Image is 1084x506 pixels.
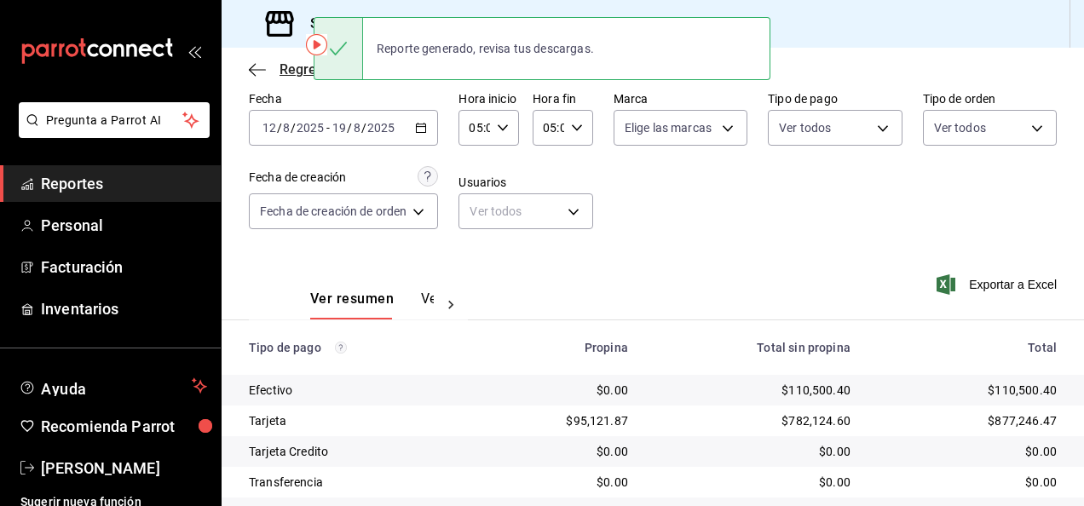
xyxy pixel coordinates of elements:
span: Ver todos [934,119,986,136]
img: Tooltip marker [306,34,327,55]
div: Total sin propina [655,341,850,354]
div: Tipo de pago [249,341,464,354]
label: Fecha [249,93,438,105]
span: Regresar [280,61,336,78]
div: navigation tabs [310,290,434,319]
div: Total [878,341,1057,354]
div: Tarjeta [249,412,464,429]
span: Ayuda [41,376,185,396]
div: $0.00 [491,474,628,491]
div: $95,121.87 [491,412,628,429]
span: / [361,121,366,135]
div: Transferencia [249,474,464,491]
button: open_drawer_menu [187,44,201,58]
div: $782,124.60 [655,412,850,429]
div: $110,500.40 [655,382,850,399]
span: Reportes [41,172,207,195]
button: Pregunta a Parrot AI [19,102,210,138]
button: Regresar [249,61,336,78]
span: Inventarios [41,297,207,320]
a: Pregunta a Parrot AI [12,124,210,141]
span: Facturación [41,256,207,279]
div: Efectivo [249,382,464,399]
h3: Sucursal: [PERSON_NAME] ([PERSON_NAME]) [297,14,595,34]
label: Marca [614,93,747,105]
div: Fecha de creación [249,169,346,187]
div: Tarjeta Credito [249,443,464,460]
button: Ver pagos [421,290,485,319]
div: $0.00 [655,474,850,491]
div: $110,500.40 [878,382,1057,399]
span: Recomienda Parrot [41,415,207,438]
span: Fecha de creación de orden [260,203,406,220]
input: -- [332,121,347,135]
label: Tipo de pago [768,93,902,105]
div: $0.00 [878,474,1057,491]
label: Usuarios [458,176,592,188]
span: / [277,121,282,135]
span: / [291,121,296,135]
div: Propina [491,341,628,354]
input: ---- [296,121,325,135]
label: Hora inicio [458,93,519,105]
span: Personal [41,214,207,237]
div: $0.00 [491,443,628,460]
input: ---- [366,121,395,135]
label: Hora fin [533,93,593,105]
button: Exportar a Excel [940,274,1057,295]
div: $0.00 [878,443,1057,460]
span: Pregunta a Parrot AI [46,112,183,129]
input: -- [353,121,361,135]
button: Ver resumen [310,290,394,319]
div: $0.00 [491,382,628,399]
input: -- [282,121,291,135]
svg: Los pagos realizados con Pay y otras terminales son montos brutos. [335,342,347,354]
span: [PERSON_NAME] [41,457,207,480]
span: Elige las marcas [625,119,712,136]
span: Ver todos [779,119,831,136]
label: Tipo de orden [923,93,1057,105]
div: Ver todos [458,193,592,229]
div: $877,246.47 [878,412,1057,429]
div: $0.00 [655,443,850,460]
input: -- [262,121,277,135]
span: / [347,121,352,135]
span: - [326,121,330,135]
div: Reporte generado, revisa tus descargas. [363,30,608,67]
